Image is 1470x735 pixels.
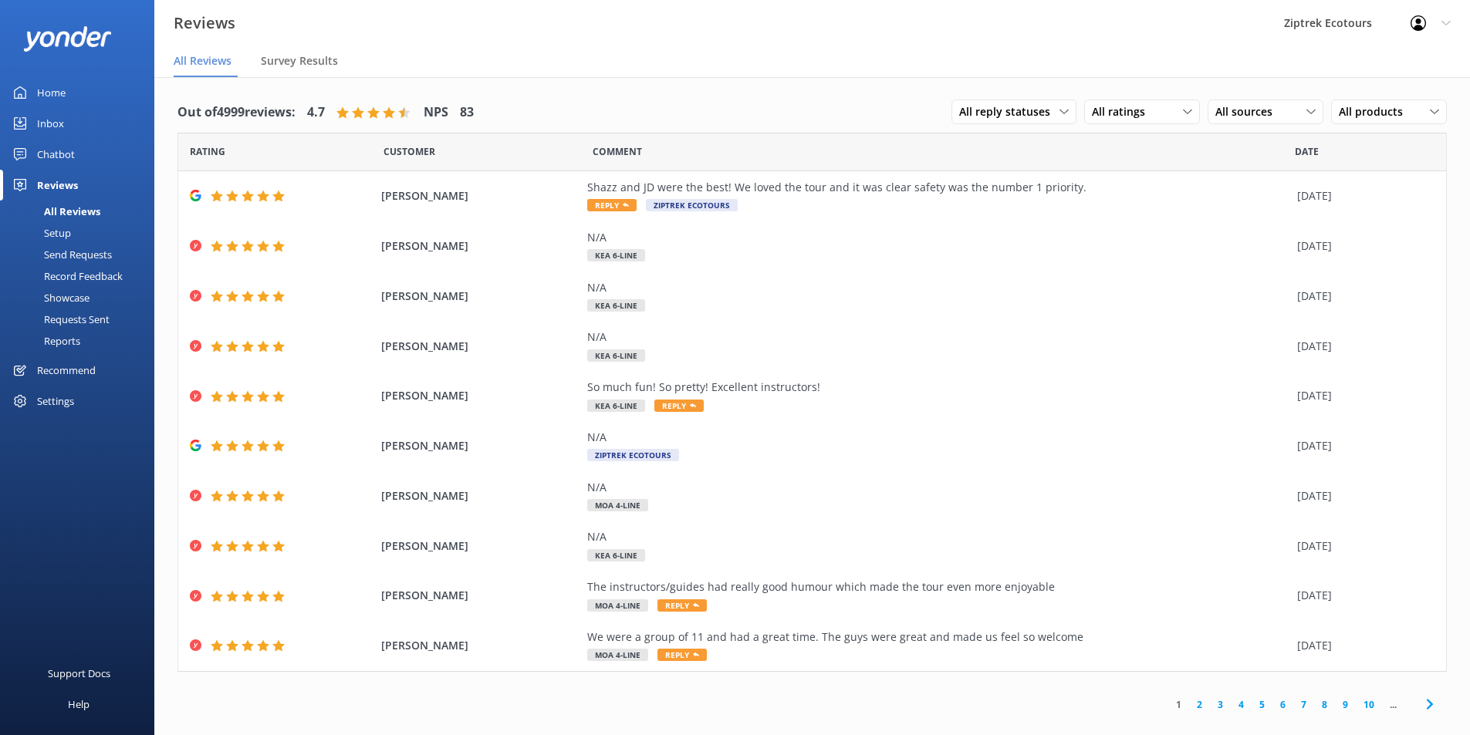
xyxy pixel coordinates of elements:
[587,549,645,561] span: Kea 6-Line
[307,103,325,123] h4: 4.7
[1231,697,1252,712] a: 4
[1297,637,1427,654] div: [DATE]
[381,637,580,654] span: [PERSON_NAME]
[587,279,1289,296] div: N/A
[1335,697,1356,712] a: 9
[1297,238,1427,255] div: [DATE]
[587,229,1289,246] div: N/A
[587,599,648,612] span: Moa 4-Line
[1356,697,1382,712] a: 10
[381,238,580,255] span: [PERSON_NAME]
[1295,144,1319,159] span: Date
[381,437,580,454] span: [PERSON_NAME]
[177,103,296,123] h4: Out of 4999 reviews:
[1314,697,1335,712] a: 8
[587,329,1289,346] div: N/A
[646,199,738,211] span: Ziptrek Ecotours
[1215,103,1282,120] span: All sources
[381,288,580,305] span: [PERSON_NAME]
[9,287,154,308] a: Showcase
[587,629,1289,646] div: We were a group of 11 and had a great time. The guys were great and made us feel so welcome
[587,429,1289,446] div: N/A
[9,330,80,352] div: Reports
[587,349,645,362] span: Kea 6-Line
[587,299,645,312] span: Kea 6-Line
[587,379,1289,396] div: So much fun! So pretty! Excellent instructors!
[9,201,154,222] a: All Reviews
[37,170,78,201] div: Reviews
[23,26,112,52] img: yonder-white-logo.png
[37,139,75,170] div: Chatbot
[48,658,110,689] div: Support Docs
[9,244,112,265] div: Send Requests
[68,689,90,720] div: Help
[1382,697,1404,712] span: ...
[587,499,648,511] span: Moa 4-Line
[1189,697,1210,712] a: 2
[9,222,71,244] div: Setup
[587,400,645,412] span: Kea 6-Line
[1252,697,1272,712] a: 5
[593,144,642,159] span: Question
[1092,103,1154,120] span: All ratings
[190,144,225,159] span: Date
[1297,387,1427,404] div: [DATE]
[381,538,580,555] span: [PERSON_NAME]
[174,53,231,69] span: All Reviews
[587,578,1289,595] div: The instructors/guides had really good humour which made the tour even more enjoyable
[174,11,235,35] h3: Reviews
[1272,697,1293,712] a: 6
[1168,697,1189,712] a: 1
[587,479,1289,496] div: N/A
[9,222,154,244] a: Setup
[9,201,100,222] div: All Reviews
[587,528,1289,545] div: N/A
[9,265,154,287] a: Record Feedback
[37,355,96,386] div: Recommend
[657,649,707,661] span: Reply
[381,187,580,204] span: [PERSON_NAME]
[959,103,1059,120] span: All reply statuses
[381,338,580,355] span: [PERSON_NAME]
[37,77,66,108] div: Home
[460,103,474,123] h4: 83
[657,599,707,612] span: Reply
[587,449,679,461] span: Ziptrek Ecotours
[9,308,154,330] a: Requests Sent
[654,400,704,412] span: Reply
[1210,697,1231,712] a: 3
[424,103,448,123] h4: NPS
[384,144,435,159] span: Date
[1297,538,1427,555] div: [DATE]
[1297,338,1427,355] div: [DATE]
[587,649,648,661] span: Moa 4-Line
[9,308,110,330] div: Requests Sent
[587,249,645,261] span: Kea 6-Line
[9,265,123,287] div: Record Feedback
[1297,587,1427,604] div: [DATE]
[381,387,580,404] span: [PERSON_NAME]
[261,53,338,69] span: Survey Results
[381,487,580,504] span: [PERSON_NAME]
[1339,103,1412,120] span: All products
[37,386,74,416] div: Settings
[9,287,90,308] div: Showcase
[1297,437,1427,454] div: [DATE]
[1297,187,1427,204] div: [DATE]
[1293,697,1314,712] a: 7
[9,330,154,352] a: Reports
[381,587,580,604] span: [PERSON_NAME]
[587,179,1289,196] div: Shazz and JD were the best! We loved the tour and it was clear safety was the number 1 priority.
[1297,288,1427,305] div: [DATE]
[37,108,64,139] div: Inbox
[587,199,637,211] span: Reply
[9,244,154,265] a: Send Requests
[1297,487,1427,504] div: [DATE]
